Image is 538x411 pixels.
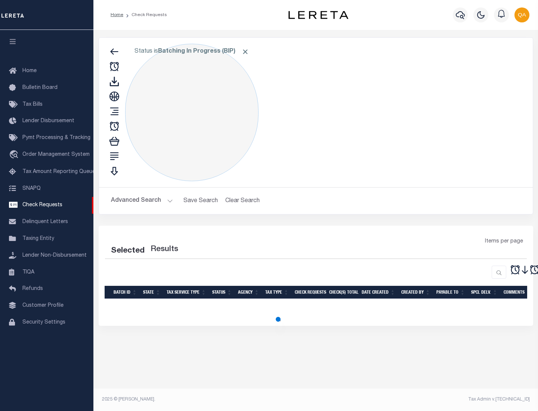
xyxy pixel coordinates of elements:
[151,244,178,256] label: Results
[241,48,249,56] span: Click to Remove
[433,286,468,299] th: Payable To
[22,219,68,225] span: Delinquent Letters
[125,44,259,181] div: Click to Edit
[22,169,95,174] span: Tax Amount Reporting Queue
[111,194,173,208] button: Advanced Search
[22,269,34,275] span: TIQA
[22,85,58,90] span: Bulletin Board
[398,286,433,299] th: Created By
[468,286,501,299] th: Spcl Delv.
[111,286,140,299] th: Batch Id
[222,194,263,208] button: Clear Search
[111,245,145,257] div: Selected
[22,236,54,241] span: Taxing Entity
[158,49,249,55] b: Batching In Progress (BIP)
[22,135,90,140] span: Pymt Processing & Tracking
[22,253,87,258] span: Lender Non-Disbursement
[22,303,64,308] span: Customer Profile
[22,152,90,157] span: Order Management System
[359,286,398,299] th: Date Created
[22,320,65,325] span: Security Settings
[22,118,74,124] span: Lender Disbursement
[179,194,222,208] button: Save Search
[514,7,529,22] img: svg+xml;base64,PHN2ZyB4bWxucz0iaHR0cDovL3d3dy53My5vcmcvMjAwMC9zdmciIHBvaW50ZXItZXZlbnRzPSJub25lIi...
[96,396,316,403] div: 2025 © [PERSON_NAME].
[22,203,62,208] span: Check Requests
[22,102,43,107] span: Tax Bills
[111,13,123,17] a: Home
[235,286,262,299] th: Agency
[22,186,41,191] span: SNAPQ
[326,286,359,299] th: Check(s) Total
[321,396,530,403] div: Tax Admin v.[TECHNICAL_ID]
[22,68,37,74] span: Home
[262,286,292,299] th: Tax Type
[292,286,326,299] th: Check Requests
[209,286,235,299] th: Status
[288,11,348,19] img: logo-dark.svg
[123,12,167,18] li: Check Requests
[501,286,534,299] th: Comments
[164,286,209,299] th: Tax Service Type
[22,286,43,291] span: Refunds
[140,286,164,299] th: State
[485,238,523,246] span: Items per page
[9,150,21,160] i: travel_explore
